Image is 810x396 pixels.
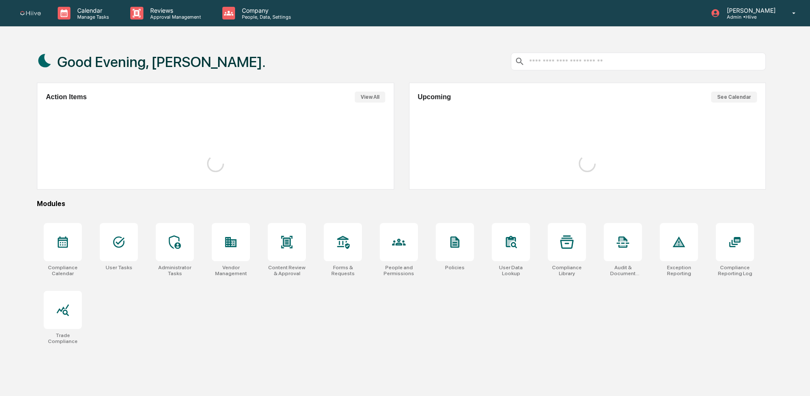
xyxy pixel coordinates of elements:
button: See Calendar [711,92,757,103]
div: People and Permissions [380,265,418,276]
div: Modules [37,200,766,208]
h2: Upcoming [418,93,451,101]
img: logo [20,11,41,16]
div: Content Review & Approval [268,265,306,276]
p: People, Data, Settings [235,14,295,20]
p: Manage Tasks [70,14,113,20]
div: Compliance Calendar [44,265,82,276]
div: User Tasks [106,265,132,271]
div: User Data Lookup [492,265,530,276]
p: Company [235,7,295,14]
div: Exception Reporting [660,265,698,276]
div: Compliance Library [548,265,586,276]
div: Trade Compliance [44,332,82,344]
p: Approval Management [143,14,205,20]
div: Audit & Document Logs [604,265,642,276]
div: Policies [445,265,465,271]
p: Reviews [143,7,205,14]
button: View All [355,92,385,103]
div: Forms & Requests [324,265,362,276]
p: Calendar [70,7,113,14]
div: Vendor Management [212,265,250,276]
div: Administrator Tasks [156,265,194,276]
p: Admin • Hiive [720,14,780,20]
p: [PERSON_NAME] [720,7,780,14]
div: Compliance Reporting Log [716,265,754,276]
h2: Action Items [46,93,87,101]
h1: Good Evening, [PERSON_NAME]. [57,53,266,70]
